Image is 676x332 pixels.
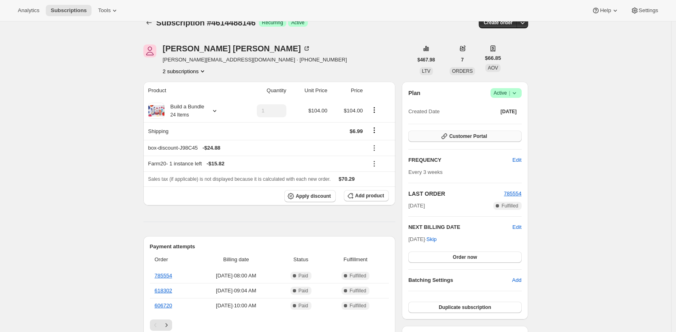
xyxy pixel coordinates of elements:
button: Product actions [368,106,381,114]
span: Add [512,276,521,284]
button: Add product [344,190,389,201]
button: Customer Portal [408,131,521,142]
span: Fulfilled [350,302,366,309]
span: Analytics [18,7,39,14]
span: Status [279,256,322,264]
th: Order [150,251,195,269]
span: Paid [299,302,308,309]
span: AOV [488,65,498,71]
h2: LAST ORDER [408,190,504,198]
span: Paid [299,273,308,279]
span: Fulfilled [350,288,366,294]
span: $467.98 [418,57,435,63]
span: Apply discount [296,193,331,199]
button: Edit [508,154,526,167]
th: Shipping [143,122,238,140]
button: Order now [408,252,521,263]
button: Analytics [13,5,44,16]
span: $70.29 [339,176,355,182]
span: Tools [98,7,111,14]
span: Customer Portal [449,133,487,140]
button: Subscriptions [143,17,155,28]
button: Next [161,319,172,331]
button: Product actions [163,67,207,75]
button: Tools [93,5,124,16]
span: Every 3 weeks [408,169,443,175]
button: Duplicate subscription [408,302,521,313]
span: - $24.88 [203,144,220,152]
button: [DATE] [496,106,522,117]
span: [PERSON_NAME][EMAIL_ADDRESS][DOMAIN_NAME] · [PHONE_NUMBER] [163,56,347,64]
nav: Pagination [150,319,389,331]
h2: Plan [408,89,420,97]
span: [DATE] [408,202,425,210]
span: Sales tax (if applicable) is not displayed because it is calculated with each new order. [148,176,331,182]
span: Duplicate subscription [439,304,491,311]
button: Subscriptions [46,5,92,16]
span: [DATE] [501,108,517,115]
a: 785554 [155,273,172,279]
span: Subscriptions [51,7,87,14]
div: [PERSON_NAME] [PERSON_NAME] [163,44,311,53]
span: [DATE] · [408,236,437,242]
span: Emily Yuhas [143,44,156,57]
span: 7 [461,57,464,63]
h6: Batching Settings [408,276,512,284]
a: 785554 [504,190,521,197]
span: Paid [299,288,308,294]
span: $104.00 [344,108,363,114]
span: [DATE] · 08:00 AM [197,272,275,280]
button: Add [507,274,526,287]
button: Settings [626,5,663,16]
h2: NEXT BILLING DATE [408,223,512,231]
th: Price [330,82,365,99]
span: $104.00 [308,108,327,114]
button: Edit [512,223,521,231]
span: Add product [355,192,384,199]
span: Help [600,7,611,14]
button: Skip [422,233,441,246]
button: Create order [479,17,517,28]
span: Order now [453,254,477,260]
span: Active [494,89,518,97]
span: Fulfilled [501,203,518,209]
span: Recurring [262,19,283,26]
div: Build a Bundle [164,103,205,119]
span: [DATE] · 09:04 AM [197,287,275,295]
th: Product [143,82,238,99]
span: Fulfilled [350,273,366,279]
span: LTV [422,68,431,74]
h2: Payment attempts [150,243,389,251]
button: Apply discount [284,190,336,202]
small: 24 Items [171,112,189,118]
span: Billing date [197,256,275,264]
span: Settings [639,7,658,14]
span: [DATE] · 10:00 AM [197,302,275,310]
span: Created Date [408,108,439,116]
span: Active [291,19,305,26]
a: 606720 [155,302,172,309]
div: box-discount-J98C45 [148,144,363,152]
button: $467.98 [413,54,440,66]
span: Edit [512,156,521,164]
span: - $15.82 [207,160,224,168]
span: $6.99 [350,128,363,134]
button: 7 [456,54,469,66]
th: Unit Price [289,82,330,99]
span: Fulfillment [327,256,384,264]
span: Create order [484,19,512,26]
span: Subscription #4614488146 [156,18,256,27]
button: Help [587,5,624,16]
span: ORDERS [452,68,473,74]
div: Farm20 - 1 instance left [148,160,363,168]
span: Skip [426,235,437,243]
a: 618302 [155,288,172,294]
th: Quantity [237,82,288,99]
button: Shipping actions [368,126,381,135]
button: 785554 [504,190,521,198]
span: | [509,90,510,96]
span: $66.85 [485,54,501,62]
h2: FREQUENCY [408,156,512,164]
